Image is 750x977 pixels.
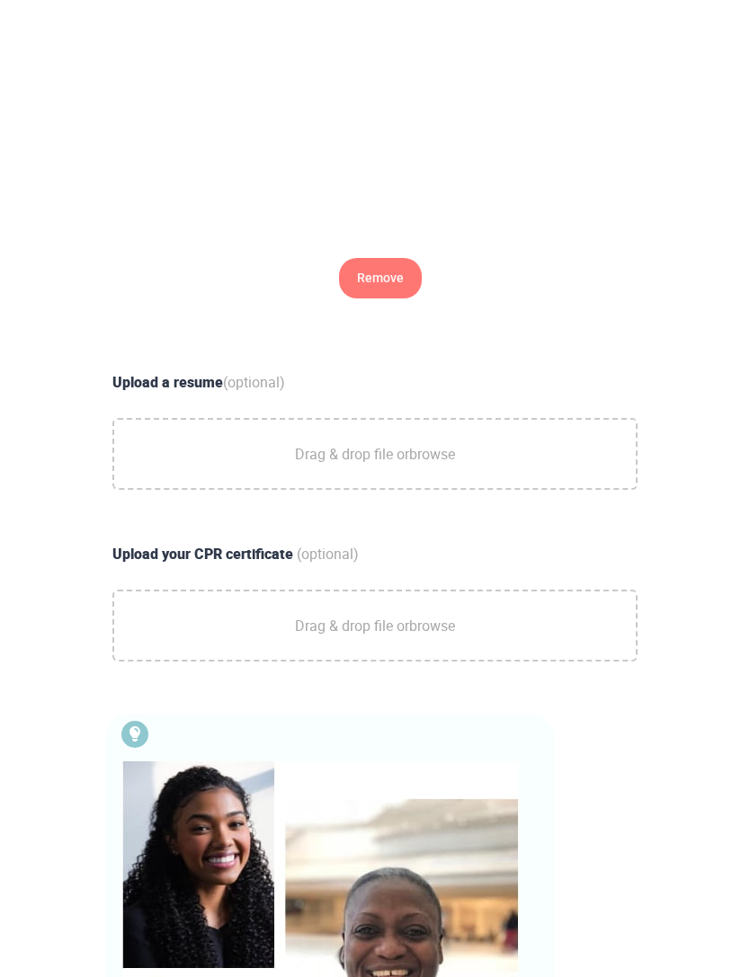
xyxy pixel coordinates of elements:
[223,372,285,392] span: (optional)
[357,258,404,298] span: Remove
[409,444,455,464] a: browse
[121,721,148,748] img: Bulb
[409,616,455,635] a: browse
[105,372,645,393] div: Upload a resume
[339,258,422,298] button: dummy
[295,431,455,476] span: Drag & drop file or
[295,603,455,648] span: Drag & drop file or
[297,544,359,564] span: (optional)
[105,544,645,564] div: Upload your CPR certificate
